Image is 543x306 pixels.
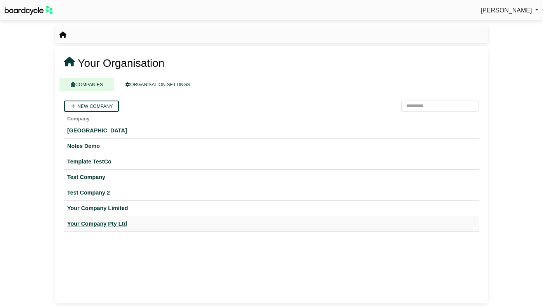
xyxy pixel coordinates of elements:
[78,57,164,69] span: Your Organisation
[59,78,114,91] a: COMPANIES
[67,219,476,228] a: Your Company Pty Ltd
[64,112,479,123] th: Company
[67,204,476,213] a: Your Company Limited
[67,126,476,135] a: [GEOGRAPHIC_DATA]
[5,5,53,15] img: BoardcycleBlackGreen-aaafeed430059cb809a45853b8cf6d952af9d84e6e89e1f1685b34bfd5cb7d64.svg
[67,142,476,151] a: Notes Demo
[59,30,66,40] nav: breadcrumb
[67,188,476,197] a: Test Company 2
[114,78,201,91] a: ORGANISATION SETTINGS
[67,157,476,166] a: Template TestCo
[481,7,532,14] span: [PERSON_NAME]
[67,173,476,182] a: Test Company
[481,5,538,16] a: [PERSON_NAME]
[64,101,119,112] a: New company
